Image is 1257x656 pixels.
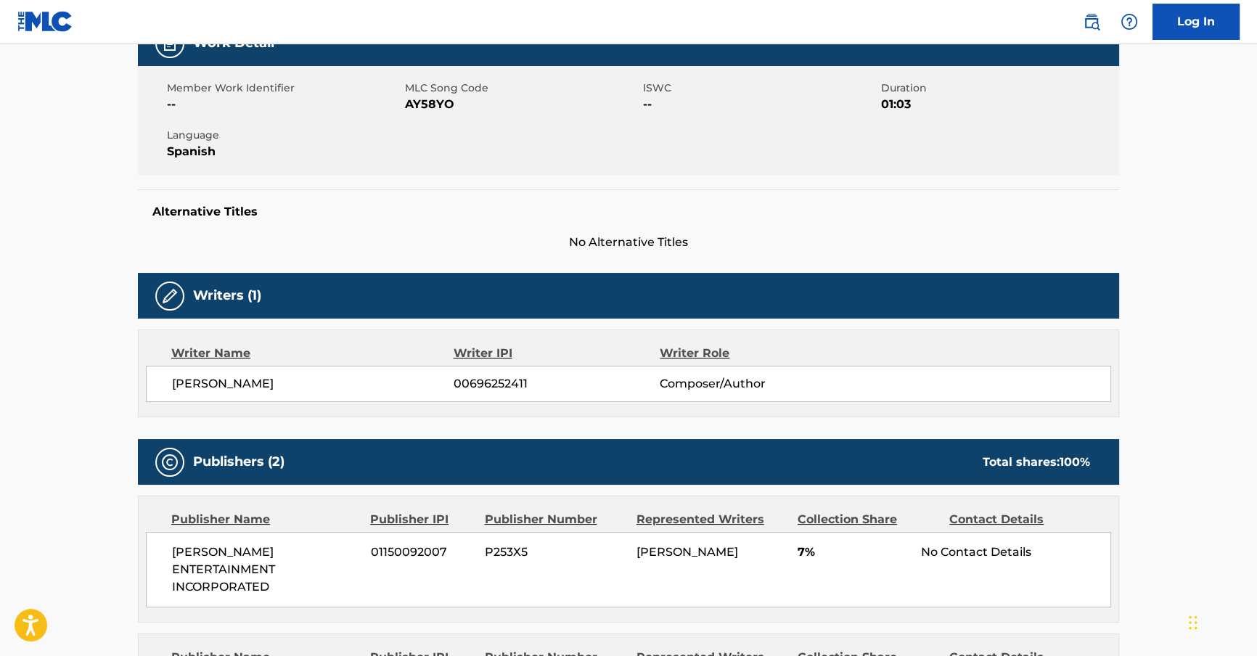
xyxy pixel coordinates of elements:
[798,544,910,561] span: 7%
[172,544,360,596] span: [PERSON_NAME] ENTERTAINMENT INCORPORATED
[921,544,1110,561] div: No Contact Details
[171,345,454,362] div: Writer Name
[660,345,848,362] div: Writer Role
[454,345,660,362] div: Writer IPI
[167,128,401,143] span: Language
[1083,13,1100,30] img: search
[485,544,626,561] span: P253X5
[983,454,1090,471] div: Total shares:
[1115,7,1144,36] div: Help
[484,511,625,528] div: Publisher Number
[152,205,1105,219] h5: Alternative Titles
[172,375,454,393] span: [PERSON_NAME]
[454,375,660,393] span: 00696252411
[370,511,473,528] div: Publisher IPI
[17,11,73,32] img: MLC Logo
[636,545,738,559] span: [PERSON_NAME]
[405,81,639,96] span: MLC Song Code
[881,81,1115,96] span: Duration
[161,287,179,305] img: Writers
[1184,586,1257,656] iframe: Chat Widget
[798,511,938,528] div: Collection Share
[405,96,639,113] span: AY58YO
[193,287,261,304] h5: Writers (1)
[643,81,877,96] span: ISWC
[167,143,401,160] span: Spanish
[636,511,787,528] div: Represented Writers
[138,234,1119,251] span: No Alternative Titles
[1189,601,1197,644] div: Drag
[371,544,474,561] span: 01150092007
[1060,455,1090,469] span: 100 %
[643,96,877,113] span: --
[171,511,359,528] div: Publisher Name
[881,96,1115,113] span: 01:03
[660,375,848,393] span: Composer/Author
[1077,7,1106,36] a: Public Search
[949,511,1090,528] div: Contact Details
[1121,13,1138,30] img: help
[161,454,179,471] img: Publishers
[1152,4,1240,40] a: Log In
[167,96,401,113] span: --
[167,81,401,96] span: Member Work Identifier
[193,454,284,470] h5: Publishers (2)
